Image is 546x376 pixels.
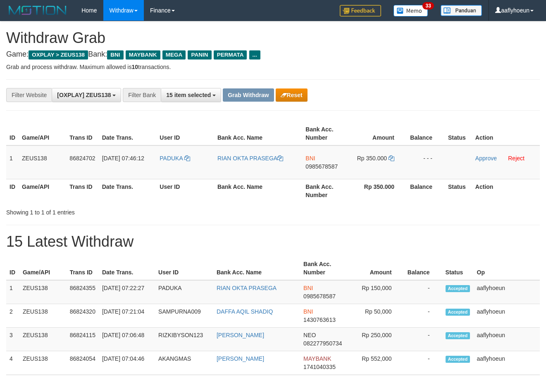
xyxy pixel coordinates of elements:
[404,257,442,280] th: Balance
[303,364,336,370] span: Copy 1741040335 to clipboard
[99,257,155,280] th: Date Trans.
[29,50,88,59] span: OXPLAY > ZEUS138
[474,304,540,328] td: aaflyhoeun
[407,179,445,202] th: Balance
[214,50,247,59] span: PERMATA
[6,328,19,351] td: 3
[67,328,99,351] td: 86824115
[6,30,540,46] h1: Withdraw Grab
[393,5,428,17] img: Button%20Memo.svg
[404,280,442,304] td: -
[348,257,404,280] th: Amount
[472,179,540,202] th: Action
[99,179,157,202] th: Date Trans.
[214,179,302,202] th: Bank Acc. Name
[155,304,213,328] td: SAMPURNA009
[303,332,316,338] span: NEO
[160,155,190,162] a: PADUKA
[474,257,540,280] th: Op
[6,63,540,71] p: Grab and process withdraw. Maximum allowed is transactions.
[422,2,434,10] span: 33
[6,50,540,59] h4: Game: Bank:
[303,308,313,315] span: BNI
[52,88,121,102] button: [OXPLAY] ZEUS138
[223,88,274,102] button: Grab Withdraw
[305,155,315,162] span: BNI
[6,122,19,145] th: ID
[6,88,52,102] div: Filter Website
[166,92,211,98] span: 15 item selected
[407,145,445,179] td: - - -
[213,257,300,280] th: Bank Acc. Name
[131,64,138,70] strong: 10
[340,5,381,17] img: Feedback.jpg
[107,50,123,59] span: BNI
[348,304,404,328] td: Rp 50,000
[508,155,525,162] a: Reject
[6,179,19,202] th: ID
[442,257,474,280] th: Status
[445,122,472,145] th: Status
[348,328,404,351] td: Rp 250,000
[303,285,313,291] span: BNI
[303,340,342,347] span: Copy 082277950734 to clipboard
[446,332,470,339] span: Accepted
[300,257,348,280] th: Bank Acc. Number
[249,50,260,59] span: ...
[302,122,350,145] th: Bank Acc. Number
[156,122,214,145] th: User ID
[6,205,221,217] div: Showing 1 to 1 of 1 entries
[160,155,183,162] span: PADUKA
[57,92,111,98] span: [OXPLAY] ZEUS138
[6,233,540,250] h1: 15 Latest Withdraw
[155,351,213,375] td: AKANGMAS
[19,122,66,145] th: Game/API
[67,257,99,280] th: Trans ID
[99,328,155,351] td: [DATE] 07:06:48
[155,280,213,304] td: PADUKA
[350,122,407,145] th: Amount
[217,285,277,291] a: RIAN OKTA PRASEGA
[19,280,67,304] td: ZEUS138
[102,155,144,162] span: [DATE] 07:46:12
[6,257,19,280] th: ID
[474,328,540,351] td: aaflyhoeun
[348,280,404,304] td: Rp 150,000
[188,50,211,59] span: PANIN
[474,351,540,375] td: aaflyhoeun
[6,145,19,179] td: 1
[19,179,66,202] th: Game/API
[19,351,67,375] td: ZEUS138
[6,351,19,375] td: 4
[404,304,442,328] td: -
[161,88,221,102] button: 15 item selected
[6,304,19,328] td: 2
[156,179,214,202] th: User ID
[446,356,470,363] span: Accepted
[6,4,69,17] img: MOTION_logo.png
[357,155,387,162] span: Rp 350.000
[19,328,67,351] td: ZEUS138
[303,317,336,323] span: Copy 1430763613 to clipboard
[155,328,213,351] td: RIZKIBYSON123
[305,163,338,170] span: Copy 0985678587 to clipboard
[99,280,155,304] td: [DATE] 07:22:27
[475,155,497,162] a: Approve
[302,179,350,202] th: Bank Acc. Number
[445,179,472,202] th: Status
[99,351,155,375] td: [DATE] 07:04:46
[66,179,98,202] th: Trans ID
[217,155,283,162] a: RIAN OKTA PRASEGA
[404,351,442,375] td: -
[67,351,99,375] td: 86824054
[217,355,264,362] a: [PERSON_NAME]
[66,122,98,145] th: Trans ID
[155,257,213,280] th: User ID
[276,88,308,102] button: Reset
[389,155,394,162] a: Copy 350000 to clipboard
[19,145,66,179] td: ZEUS138
[217,308,273,315] a: DAFFA AQIL SHADIQ
[407,122,445,145] th: Balance
[446,309,470,316] span: Accepted
[69,155,95,162] span: 86824702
